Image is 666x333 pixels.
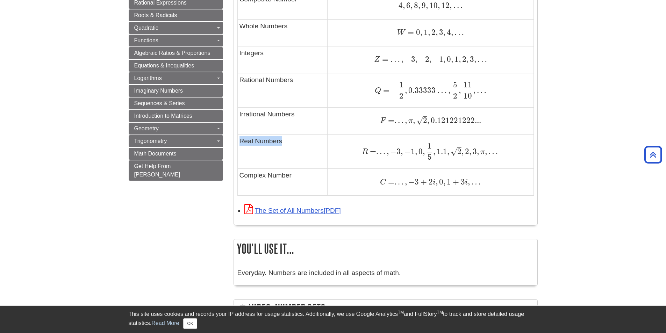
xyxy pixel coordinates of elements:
[420,28,422,37] span: ,
[134,113,192,119] span: Introduction to Matrices
[428,152,432,162] span: 5
[453,55,459,64] span: 1
[237,107,328,134] td: Irrational Numbers
[456,1,459,10] span: .
[416,116,423,125] span: √
[237,134,328,168] td: Real Numbers
[438,177,443,187] span: 0
[134,88,183,94] span: Imaginary Numbers
[427,177,433,187] span: 2
[468,177,470,187] span: ,
[403,116,407,125] span: ,
[419,177,427,187] span: +
[134,12,177,18] span: Roots & Radicals
[461,147,464,156] span: ,
[406,28,414,37] span: =
[134,37,158,43] span: Functions
[129,9,223,21] a: Roots & Radicals
[389,147,396,156] span: −
[398,310,404,315] sup: TM
[453,91,457,101] span: 2
[447,147,449,156] span: ,
[129,110,223,122] a: Introduction to Matrices
[386,116,394,125] span: =
[380,179,386,186] span: C
[129,22,223,34] a: Quadratic
[443,28,445,37] span: ,
[129,310,538,329] div: This site uses cookies and records your IP address for usage statistics. Additionally, we use Goo...
[129,148,223,160] a: Math Documents
[466,55,468,64] span: ,
[453,80,457,89] span: 5
[422,28,428,37] span: 1
[134,100,185,106] span: Sequences & Series
[451,147,457,156] span: √
[429,55,431,64] span: ,
[237,19,328,46] td: Whole Numbers
[407,177,415,187] span: −
[403,177,407,187] span: ,
[477,147,479,156] span: ,
[427,116,429,125] span: ,
[642,150,664,159] a: Back to Top
[405,1,410,10] span: 6
[464,147,469,156] span: 2
[134,125,159,131] span: Geometry
[479,148,485,156] span: π
[129,160,223,181] a: Get Help From [PERSON_NAME]
[397,29,406,37] span: W
[380,117,386,125] span: F
[399,80,403,89] span: 1
[469,147,471,156] span: ,
[487,147,498,156] span: …
[382,147,385,156] span: .
[129,123,223,135] a: Geometry
[423,111,427,121] span: –
[415,55,417,64] span: ,
[450,1,452,10] span: ,
[459,86,461,95] span: ,
[183,318,197,329] button: Close
[386,177,394,187] span: =
[453,28,464,37] span: …
[396,147,401,156] span: 3
[407,117,413,125] span: π
[129,47,223,59] a: Algebraic Ratios & Proportions
[417,147,423,156] span: 0
[430,28,436,37] span: 2
[405,86,407,95] span: ,
[445,55,451,64] span: 0
[474,55,476,64] span: ,
[134,75,162,81] span: Logarithms
[410,1,413,10] span: ,
[234,239,537,258] h2: You'll use it...
[151,320,179,326] a: Read More
[400,177,403,187] span: .
[394,116,396,125] span: .
[411,55,415,64] span: 3
[428,1,438,10] span: 10
[396,177,400,187] span: .
[459,55,461,64] span: ,
[471,147,477,156] span: 3
[470,177,481,187] span: …
[129,97,223,109] a: Sequences & Series
[368,147,376,156] span: =
[129,60,223,72] a: Equations & Inequalities
[389,86,398,95] span: −
[438,1,440,10] span: ,
[436,177,438,187] span: ,
[436,28,438,37] span: ,
[464,80,472,89] span: 11
[485,147,487,156] span: ,
[396,116,400,125] span: .
[457,143,461,152] span: –
[403,55,411,64] span: −
[468,55,474,64] span: 3
[400,55,403,64] span: ,
[439,55,443,64] span: 1
[415,147,417,156] span: ,
[457,147,461,156] span: 2
[459,1,463,10] span: .
[431,55,439,64] span: −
